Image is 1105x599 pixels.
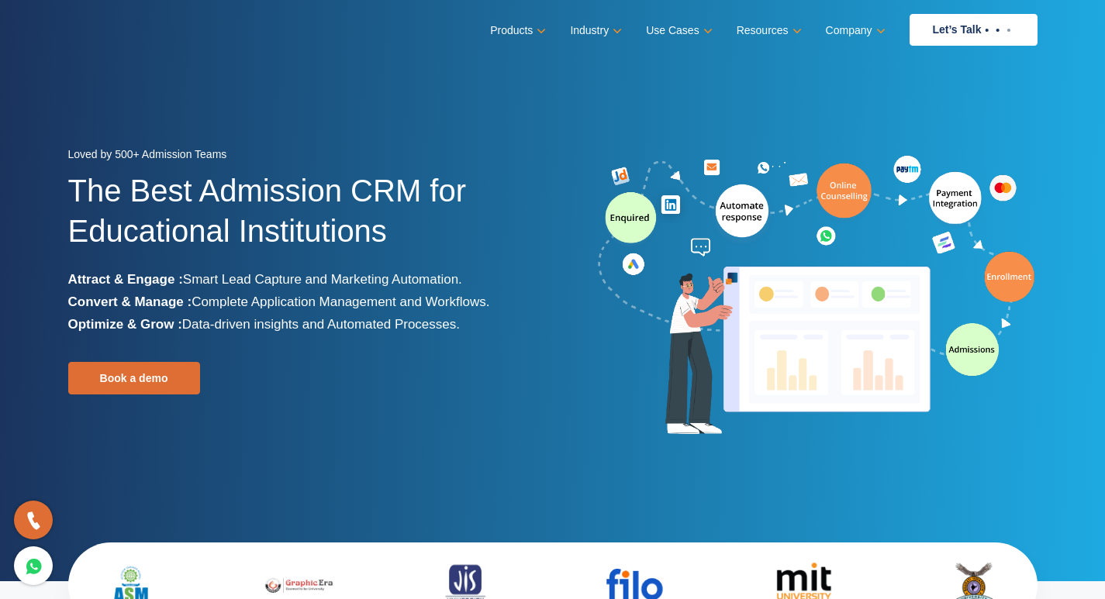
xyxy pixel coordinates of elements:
[596,152,1038,441] img: admission-software-home-page-header
[910,14,1038,46] a: Let’s Talk
[182,317,460,332] span: Data-driven insights and Automated Processes.
[68,294,192,309] b: Convert & Manage :
[68,362,200,394] a: Book a demo
[826,19,882,42] a: Company
[570,19,619,42] a: Industry
[68,272,183,287] b: Attract & Engage :
[192,294,489,309] span: Complete Application Management and Workflows.
[68,317,182,332] b: Optimize & Grow :
[646,19,709,42] a: Use Cases
[490,19,543,42] a: Products
[68,143,541,170] div: Loved by 500+ Admission Teams
[68,170,541,268] h1: The Best Admission CRM for Educational Institutions
[183,272,462,287] span: Smart Lead Capture and Marketing Automation.
[737,19,799,42] a: Resources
